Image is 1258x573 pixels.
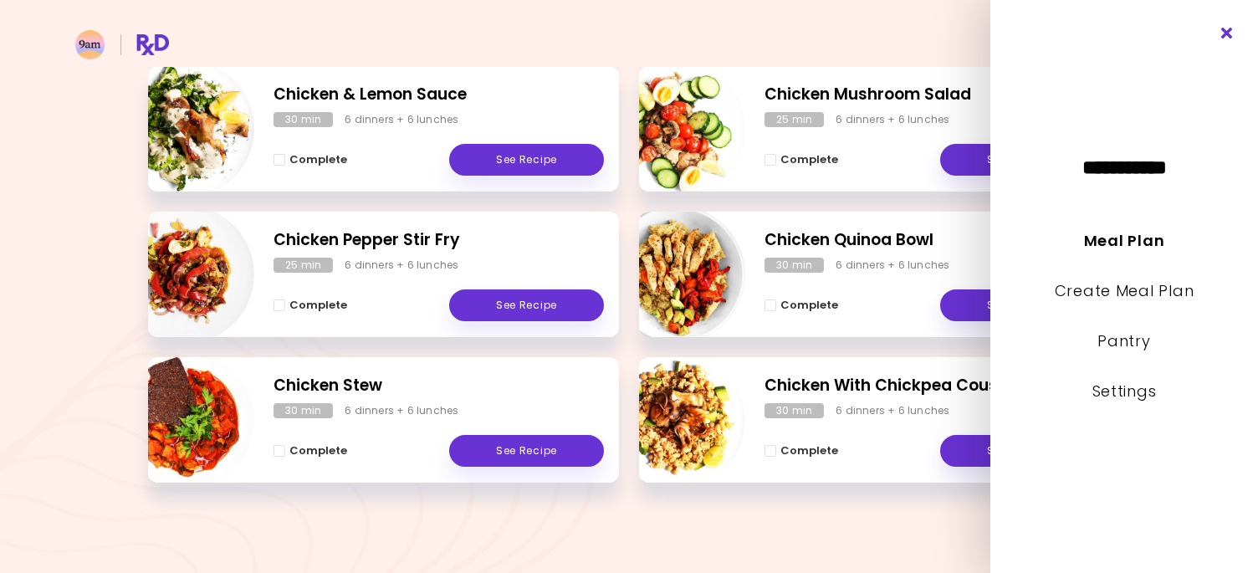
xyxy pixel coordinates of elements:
[780,299,838,312] span: Complete
[780,444,838,458] span: Complete
[765,295,838,315] button: Complete - Chicken Quinoa Bowl
[75,30,169,59] img: RxDiet
[274,150,347,170] button: Complete - Chicken & Lemon Sauce
[765,258,824,273] div: 30 min
[274,112,333,127] div: 30 min
[274,374,604,398] h2: Chicken Stew
[289,444,347,458] span: Complete
[1220,28,1235,39] i: Close
[765,403,824,418] div: 30 min
[274,295,347,315] button: Complete - Chicken Pepper Stir Fry
[289,153,347,166] span: Complete
[836,258,949,273] div: 6 dinners + 6 lunches
[780,153,838,166] span: Complete
[940,435,1095,467] a: See Recipe - Chicken With Chickpea Couscous Salad
[115,59,254,198] img: Info - Chicken & Lemon Sauce
[274,403,333,418] div: 30 min
[274,441,347,461] button: Complete - Chicken Stew
[345,258,458,273] div: 6 dinners + 6 lunches
[765,83,1095,107] h2: Chicken Mushroom Salad
[449,435,604,467] a: See Recipe - Chicken Stew
[940,144,1095,176] a: See Recipe - Chicken Mushroom Salad
[1092,381,1157,402] a: Settings
[449,144,604,176] a: See Recipe - Chicken & Lemon Sauce
[1097,330,1150,351] a: Pantry
[115,350,254,489] img: Info - Chicken Stew
[1055,280,1194,301] a: Create Meal Plan
[836,403,949,418] div: 6 dinners + 6 lunches
[274,228,604,253] h2: Chicken Pepper Stir Fry
[345,403,458,418] div: 6 dinners + 6 lunches
[606,205,745,344] img: Info - Chicken Quinoa Bowl
[606,59,745,198] img: Info - Chicken Mushroom Salad
[274,258,333,273] div: 25 min
[765,150,838,170] button: Complete - Chicken Mushroom Salad
[765,441,838,461] button: Complete - Chicken With Chickpea Couscous Salad
[765,112,824,127] div: 25 min
[449,289,604,321] a: See Recipe - Chicken Pepper Stir Fry
[345,112,458,127] div: 6 dinners + 6 lunches
[1084,230,1164,251] a: Meal Plan
[289,299,347,312] span: Complete
[836,112,949,127] div: 6 dinners + 6 lunches
[606,350,745,489] img: Info - Chicken With Chickpea Couscous Salad
[115,205,254,344] img: Info - Chicken Pepper Stir Fry
[274,83,604,107] h2: Chicken & Lemon Sauce
[765,228,1095,253] h2: Chicken Quinoa Bowl
[940,289,1095,321] a: See Recipe - Chicken Quinoa Bowl
[765,374,1095,398] h2: Chicken With Chickpea Couscous Salad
